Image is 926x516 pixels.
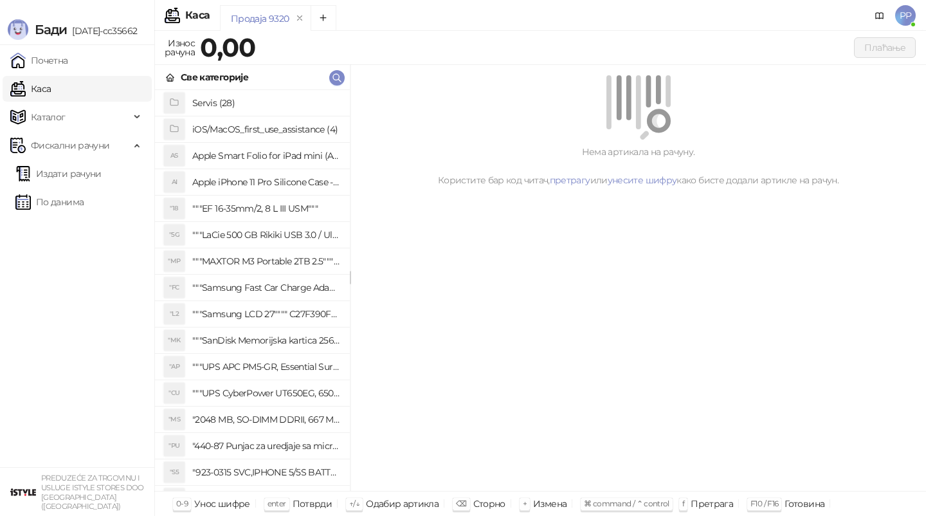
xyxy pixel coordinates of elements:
[349,499,359,508] span: ↑/↓
[10,48,68,73] a: Почетна
[584,499,669,508] span: ⌘ command / ⌃ control
[176,499,188,508] span: 0-9
[181,70,248,84] div: Све категорије
[192,172,340,192] h4: Apple iPhone 11 Pro Silicone Case - Black
[192,356,340,377] h4: """UPS APC PM5-GR, Essential Surge Arrest,5 utic_nica"""
[164,462,185,483] div: "S5
[41,474,144,511] small: PREDUZEĆE ZA TRGOVINU I USLUGE ISTYLE STORES DOO [GEOGRAPHIC_DATA] ([GEOGRAPHIC_DATA])
[31,133,109,158] span: Фискални рачуни
[164,225,185,245] div: "5G
[854,37,916,58] button: Плаћање
[293,495,332,512] div: Потврди
[164,436,185,456] div: "PU
[164,488,185,509] div: "SD
[750,499,778,508] span: F10 / F16
[192,409,340,430] h4: "2048 MB, SO-DIMM DDRII, 667 MHz, Napajanje 1,8 0,1 V, Latencija CL5"
[456,499,466,508] span: ⌫
[192,436,340,456] h4: "440-87 Punjac za uredjaje sa micro USB portom 4/1, Stand."
[192,277,340,298] h4: """Samsung Fast Car Charge Adapter, brzi auto punja_, boja crna"""
[192,304,340,324] h4: """Samsung LCD 27"""" C27F390FHUXEN"""
[15,161,102,187] a: Издати рачуни
[523,499,527,508] span: +
[10,479,36,505] img: 64x64-companyLogo-77b92cf4-9946-4f36-9751-bf7bb5fd2c7d.png
[155,90,350,491] div: grid
[691,495,733,512] div: Претрага
[164,277,185,298] div: "FC
[192,198,340,219] h4: """EF 16-35mm/2, 8 L III USM"""
[164,330,185,351] div: "MK
[67,25,137,37] span: [DATE]-cc35662
[192,383,340,403] h4: """UPS CyberPower UT650EG, 650VA/360W , line-int., s_uko, desktop"""
[192,225,340,245] h4: """LaCie 500 GB Rikiki USB 3.0 / Ultra Compact & Resistant aluminum / USB 3.0 / 2.5"""""""
[164,145,185,166] div: AS
[194,495,250,512] div: Унос шифре
[164,409,185,430] div: "MS
[550,174,590,186] a: претрагу
[268,499,286,508] span: enter
[35,22,67,37] span: Бади
[366,145,911,187] div: Нема артикала на рачуну. Користите бар код читач, или како бисте додали артикле на рачун.
[192,330,340,351] h4: """SanDisk Memorijska kartica 256GB microSDXC sa SD adapterom SDSQXA1-256G-GN6MA - Extreme PLUS, ...
[895,5,916,26] span: PP
[164,304,185,324] div: "L2
[291,13,308,24] button: remove
[192,488,340,509] h4: "923-0448 SVC,IPHONE,TOURQUE DRIVER KIT .65KGF- CM Šrafciger "
[533,495,567,512] div: Измена
[192,145,340,166] h4: Apple Smart Folio for iPad mini (A17 Pro) - Sage
[608,174,677,186] a: унесите шифру
[192,462,340,483] h4: "923-0315 SVC,IPHONE 5/5S BATTERY REMOVAL TRAY Držač za iPhone sa kojim se otvara display
[8,19,28,40] img: Logo
[192,119,340,140] h4: iOS/MacOS_first_use_assistance (4)
[231,12,289,26] div: Продаја 9320
[164,172,185,192] div: AI
[366,495,439,512] div: Одабир артикла
[682,499,684,508] span: f
[200,32,255,63] strong: 0,00
[192,251,340,272] h4: """MAXTOR M3 Portable 2TB 2.5"""" crni eksterni hard disk HX-M201TCB/GM"""
[192,93,340,113] h4: Servis (28)
[869,5,890,26] a: Документација
[10,76,51,102] a: Каса
[31,104,66,130] span: Каталог
[785,495,824,512] div: Готовина
[164,383,185,403] div: "CU
[164,251,185,272] div: "MP
[164,356,185,377] div: "AP
[164,198,185,219] div: "18
[15,189,84,215] a: По данима
[162,35,197,60] div: Износ рачуна
[473,495,505,512] div: Сторно
[185,10,210,21] div: Каса
[311,5,336,31] button: Add tab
